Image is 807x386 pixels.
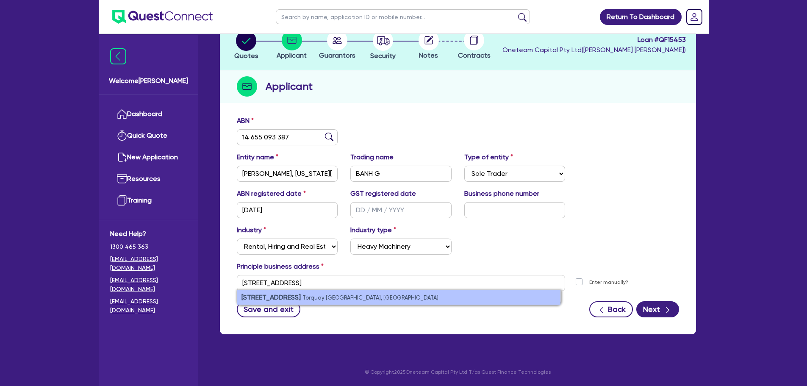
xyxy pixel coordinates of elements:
img: icon-menu-close [110,48,126,64]
button: Save and exit [237,301,301,317]
button: Quotes [234,30,259,61]
span: Loan # QF15453 [502,35,686,45]
button: Next [636,301,679,317]
a: Return To Dashboard [600,9,682,25]
span: Notes [419,51,438,59]
img: quick-quote [117,131,127,141]
span: 1300 465 363 [110,242,187,251]
span: Quotes [234,52,258,60]
label: ABN registered date [237,189,306,199]
img: abn-lookup icon [325,133,333,141]
label: Enter manually? [589,278,628,286]
span: Security [370,52,396,60]
input: DD / MM / YYYY [237,202,338,218]
a: New Application [110,147,187,168]
a: Training [110,190,187,211]
label: GST registered date [350,189,416,199]
a: Dashboard [110,103,187,125]
input: DD / MM / YYYY [350,202,452,218]
span: Need Help? [110,229,187,239]
label: ABN [237,116,254,126]
label: Industry [237,225,266,235]
label: Industry type [350,225,396,235]
img: new-application [117,152,127,162]
span: Welcome [PERSON_NAME] [109,76,188,86]
span: Guarantors [319,51,355,59]
img: training [117,195,127,205]
span: Applicant [277,51,307,59]
img: step-icon [237,76,257,97]
label: Trading name [350,152,394,162]
h2: Applicant [266,79,313,94]
label: Type of entity [464,152,513,162]
img: resources [117,174,127,184]
a: Resources [110,168,187,190]
p: © Copyright 2025 Oneteam Capital Pty Ltd T/as Quest Finance Technologies [214,368,702,376]
label: Business phone number [464,189,539,199]
label: Principle business address [237,261,324,272]
img: quest-connect-logo-blue [112,10,213,24]
span: Oneteam Capital Pty Ltd ( [PERSON_NAME] [PERSON_NAME] ) [502,46,686,54]
a: [EMAIL_ADDRESS][DOMAIN_NAME] [110,255,187,272]
a: Dropdown toggle [683,6,705,28]
strong: [STREET_ADDRESS] [241,293,301,301]
label: Entity name [237,152,278,162]
a: [EMAIL_ADDRESS][DOMAIN_NAME] [110,297,187,315]
small: Torquay [GEOGRAPHIC_DATA], [GEOGRAPHIC_DATA] [302,294,438,301]
button: Back [589,301,633,317]
a: Quick Quote [110,125,187,147]
input: Search by name, application ID or mobile number... [276,9,530,24]
span: Contracts [458,51,491,59]
a: [EMAIL_ADDRESS][DOMAIN_NAME] [110,276,187,294]
button: Security [370,30,396,61]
